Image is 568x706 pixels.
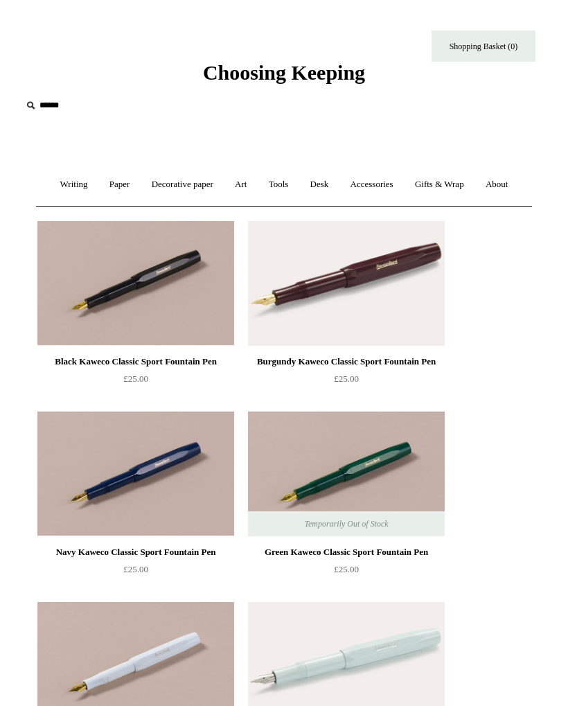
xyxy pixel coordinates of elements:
a: Black Kaweco Classic Sport Fountain Pen £25.00 [37,353,234,410]
a: Black Kaweco Classic Sport Fountain Pen Black Kaweco Classic Sport Fountain Pen [37,221,234,346]
a: Desk [301,166,339,203]
a: Navy Kaweco Classic Sport Fountain Pen Navy Kaweco Classic Sport Fountain Pen [37,412,234,536]
span: £25.00 [123,564,148,574]
a: Decorative paper [142,166,223,203]
span: Temporarily Out of Stock [290,511,402,536]
div: Navy Kaweco Classic Sport Fountain Pen [41,544,231,561]
div: Burgundy Kaweco Classic Sport Fountain Pen [251,353,441,370]
a: Shopping Basket (0) [432,30,535,62]
a: About [476,166,518,203]
img: Black Kaweco Classic Sport Fountain Pen [37,221,234,346]
div: Green Kaweco Classic Sport Fountain Pen [251,544,441,561]
a: Art [225,166,256,203]
a: Writing [51,166,98,203]
a: Gifts & Wrap [405,166,474,203]
div: Black Kaweco Classic Sport Fountain Pen [41,353,231,370]
a: Accessories [341,166,403,203]
span: £25.00 [334,564,359,574]
img: Burgundy Kaweco Classic Sport Fountain Pen [248,221,445,346]
a: Green Kaweco Classic Sport Fountain Pen Green Kaweco Classic Sport Fountain Pen Temporarily Out o... [248,412,445,536]
span: Choosing Keeping [203,61,365,84]
img: Green Kaweco Classic Sport Fountain Pen [248,412,445,536]
a: Green Kaweco Classic Sport Fountain Pen £25.00 [248,544,445,601]
a: Burgundy Kaweco Classic Sport Fountain Pen £25.00 [248,353,445,410]
a: Choosing Keeping [203,72,365,82]
a: Paper [100,166,140,203]
a: Burgundy Kaweco Classic Sport Fountain Pen Burgundy Kaweco Classic Sport Fountain Pen [248,221,445,346]
a: Navy Kaweco Classic Sport Fountain Pen £25.00 [37,544,234,601]
span: £25.00 [123,373,148,384]
img: Navy Kaweco Classic Sport Fountain Pen [37,412,234,536]
a: Tools [259,166,299,203]
span: £25.00 [334,373,359,384]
